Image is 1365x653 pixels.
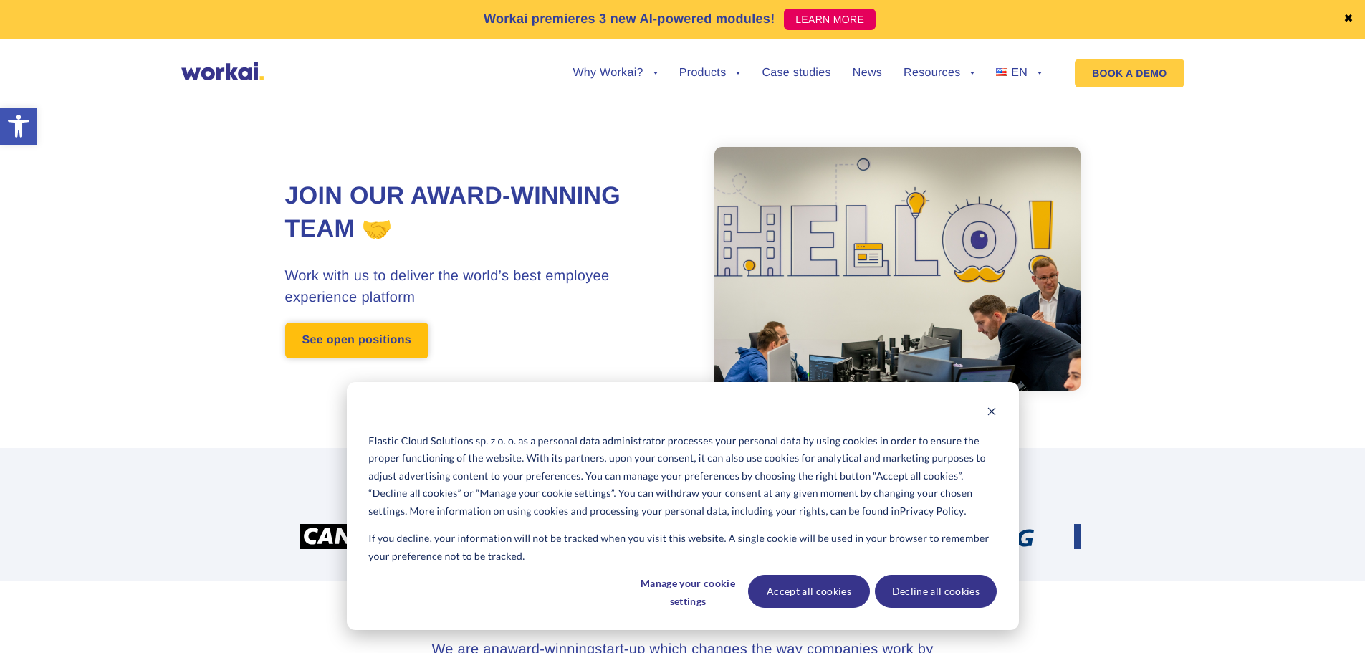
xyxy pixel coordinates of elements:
[285,180,683,246] h1: Join our award-winning team 🤝
[748,575,870,608] button: Accept all cookies
[285,265,683,308] h3: Work with us to deliver the world’s best employee experience platform
[987,404,997,422] button: Dismiss cookie banner
[1344,14,1354,25] a: ✖
[1011,67,1028,79] span: EN
[285,480,1081,497] h2: Workai supports the most innovative enterprises
[679,67,741,79] a: Products
[900,502,964,520] a: Privacy Policy
[853,67,882,79] a: News
[904,67,974,79] a: Resources
[633,575,743,608] button: Manage your cookie settings
[368,530,996,565] p: If you decline, your information will not be tracked when you visit this website. A single cookie...
[784,9,876,30] a: LEARN MORE
[484,9,775,29] p: Workai premieres 3 new AI-powered modules!
[875,575,997,608] button: Decline all cookies
[285,323,428,358] a: See open positions
[368,432,996,520] p: Elastic Cloud Solutions sp. z o. o. as a personal data administrator processes your personal data...
[762,67,830,79] a: Case studies
[1075,59,1184,87] a: BOOK A DEMO
[347,382,1019,630] div: Cookie banner
[573,67,657,79] a: Why Workai?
